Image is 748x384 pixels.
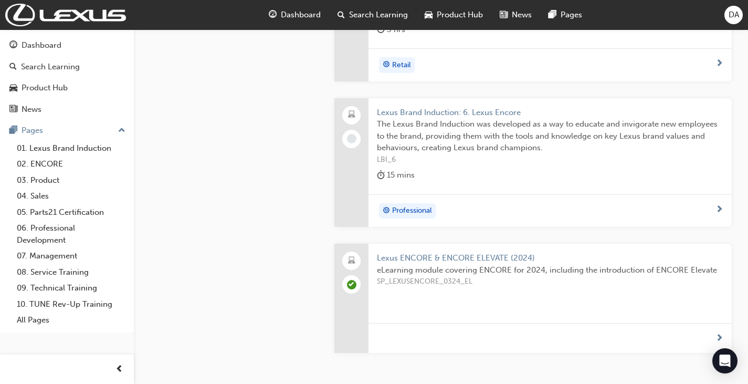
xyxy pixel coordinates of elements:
[383,204,390,218] span: target-icon
[13,188,130,204] a: 04. Sales
[348,108,355,122] span: laptop-icon
[334,98,732,227] a: Lexus Brand Induction: 6. Lexus EncoreThe Lexus Brand Induction was developed as a way to educate...
[13,264,130,281] a: 08. Service Training
[729,9,739,21] span: DA
[260,4,329,26] a: guage-iconDashboard
[4,121,130,140] button: Pages
[13,296,130,313] a: 10. TUNE Rev-Up Training
[13,312,130,328] a: All Pages
[491,4,540,26] a: news-iconNews
[13,280,130,296] a: 09. Technical Training
[377,252,723,264] span: Lexus ENCORE & ENCORE ELEVATE (2024)
[118,124,125,138] span: up-icon
[13,204,130,221] a: 05. Parts21 Certification
[715,334,723,344] span: next-icon
[715,205,723,215] span: next-icon
[22,124,43,137] div: Pages
[13,248,130,264] a: 07. Management
[22,82,68,94] div: Product Hub
[347,134,356,143] span: learningRecordVerb_NONE-icon
[13,172,130,189] a: 03. Product
[281,9,321,21] span: Dashboard
[347,280,356,289] span: learningRecordVerb_PASS-icon
[329,4,416,26] a: search-iconSearch Learning
[500,8,508,22] span: news-icon
[13,220,130,248] a: 06. Professional Development
[22,39,61,51] div: Dashboard
[13,140,130,157] a: 01. Lexus Brand Induction
[377,276,723,288] span: SP_LEXUSENCORE_0324_EL
[115,363,123,376] span: prev-icon
[437,9,483,21] span: Product Hub
[4,34,130,121] button: DashboardSearch LearningProduct HubNews
[9,126,17,136] span: pages-icon
[561,9,582,21] span: Pages
[549,8,556,22] span: pages-icon
[377,169,385,182] span: duration-icon
[392,59,411,71] span: Retail
[9,105,17,115] span: news-icon
[349,9,408,21] span: Search Learning
[348,254,355,268] span: laptop-icon
[4,36,130,55] a: Dashboard
[377,118,723,154] span: The Lexus Brand Induction was developed as a way to educate and invigorate new employees to the b...
[334,244,732,353] a: Lexus ENCORE & ENCORE ELEVATE (2024)eLearning module covering ENCORE for 2024, including the intr...
[540,4,591,26] a: pages-iconPages
[13,156,130,172] a: 02. ENCORE
[4,78,130,98] a: Product Hub
[22,103,41,116] div: News
[724,6,743,24] button: DA
[21,61,80,73] div: Search Learning
[377,154,723,166] span: LBI_6
[512,9,532,21] span: News
[4,57,130,77] a: Search Learning
[5,4,126,26] img: Trak
[377,107,723,119] span: Lexus Brand Induction: 6. Lexus Encore
[9,41,17,50] span: guage-icon
[392,205,432,217] span: Professional
[712,348,738,373] div: Open Intercom Messenger
[383,58,390,72] span: target-icon
[715,59,723,69] span: next-icon
[9,84,17,93] span: car-icon
[377,264,723,276] span: eLearning module covering ENCORE for 2024, including the introduction of ENCORE Elevate
[269,8,277,22] span: guage-icon
[416,4,491,26] a: car-iconProduct Hub
[377,169,415,182] div: 15 mins
[9,63,17,72] span: search-icon
[338,8,345,22] span: search-icon
[4,100,130,119] a: News
[425,8,433,22] span: car-icon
